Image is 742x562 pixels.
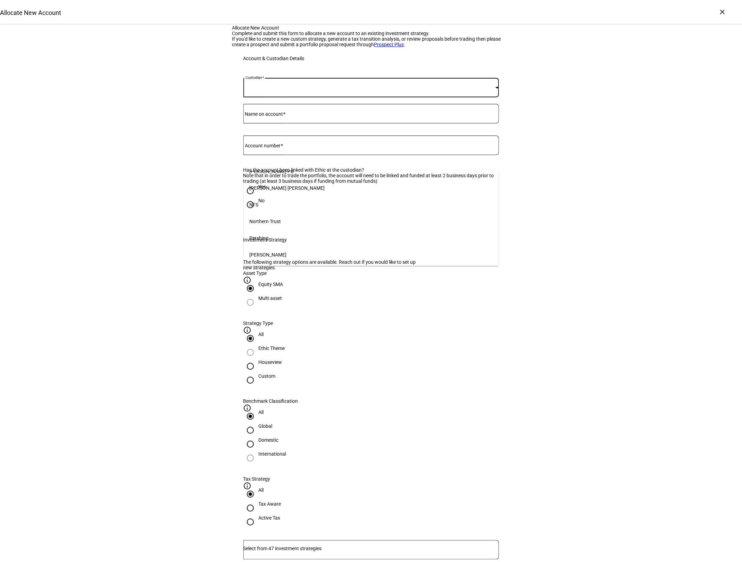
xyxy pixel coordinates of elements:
[249,235,268,241] span: Pershing
[249,169,294,174] span: [PERSON_NAME] PB
[249,219,281,224] span: Northern Trust
[249,202,258,207] span: NFS
[249,252,286,258] span: [PERSON_NAME]
[249,185,325,191] span: [PERSON_NAME] [PERSON_NAME]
